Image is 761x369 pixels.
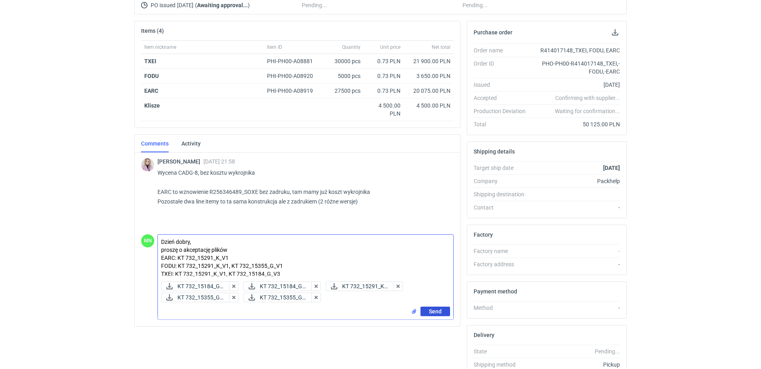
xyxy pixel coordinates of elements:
[474,29,512,36] h2: Purchase order
[532,247,620,255] div: -
[610,28,620,37] button: Download PO
[474,361,532,369] div: Shipping method
[141,234,154,247] div: Małgorzata Nowotna
[432,44,450,50] span: Net total
[248,2,250,8] span: )
[177,293,224,302] span: KT 732_15355_G_...
[532,361,620,369] div: Pickup
[141,234,154,247] figcaption: MN
[474,190,532,198] div: Shipping destination
[157,168,447,206] p: Wycena CADG-8, bez kosztu wykrojnika EARC to wznowienie R256346489_SOXE bez zadruku, tam mamy już...
[474,94,532,102] div: Accepted
[144,102,160,109] strong: Klisze
[367,72,400,80] div: 0.73 PLN
[429,309,442,314] span: Send
[380,44,400,50] span: Unit price
[342,282,388,291] span: KT 732_15291_K_...
[157,158,203,165] span: [PERSON_NAME]
[161,293,231,302] div: KT 732_15355_G_V1.pdf
[324,54,364,69] div: 30000 pcs
[367,87,400,95] div: 0.73 PLN
[474,81,532,89] div: Issued
[532,46,620,54] div: R414017148_TXEI, FODU, EARC
[603,165,620,171] strong: [DATE]
[324,84,364,98] div: 27500 pcs
[260,282,306,291] span: KT 732_15184_G_...
[141,0,299,10] div: PO issued
[474,177,532,185] div: Company
[141,135,169,152] a: Comments
[474,260,532,268] div: Factory address
[474,247,532,255] div: Factory name
[260,293,306,302] span: KT 732_15355_G_...
[203,158,235,165] span: [DATE] 21:58
[532,120,620,128] div: 50 125.00 PLN
[243,293,313,302] div: KT 732_15355_G_V1_3D.JPG
[474,120,532,128] div: Total
[302,0,327,10] span: Pending...
[144,44,176,50] span: Item nickname
[532,304,620,312] div: -
[141,28,164,34] h2: Items (4)
[532,260,620,268] div: -
[420,307,450,316] button: Send
[474,107,532,115] div: Production Deviation
[367,57,400,65] div: 0.73 PLN
[555,95,620,101] em: Confirming with supplier...
[326,281,395,291] div: KT 732_15291_K_V1.pdf
[326,281,395,291] button: KT 732_15291_K_...
[197,2,248,8] strong: Awaiting approval...
[532,81,620,89] div: [DATE]
[474,332,494,338] h2: Delivery
[177,0,193,10] span: [DATE]
[474,304,532,312] div: Method
[474,46,532,54] div: Order name
[177,282,224,291] span: KT 732_15184_G_...
[195,2,197,8] span: (
[474,164,532,172] div: Target ship date
[474,148,515,155] h2: Shipping details
[474,231,493,238] h2: Factory
[407,102,450,110] div: 4 500.00 PLN
[532,60,620,76] div: PHO-PH00-R414017148_TXEI,-FODU,-EARC
[158,235,453,278] textarea: Dzień dobry, proszę o akceptację plików EARC: KT 732_15291_K_V1 FODU: KT 732_15291_K_V1, KT 732_1...
[532,177,620,185] div: Packhelp
[267,72,321,80] div: PHI-PH00-A08920
[141,158,154,172] img: Klaudia Wiśniewska
[324,69,364,84] div: 5000 pcs
[532,203,620,211] div: -
[407,87,450,95] div: 20 075.00 PLN
[161,281,231,291] button: KT 732_15184_G_...
[181,135,201,152] a: Activity
[595,348,620,355] em: Pending...
[267,44,282,50] span: Item ID
[474,347,532,355] div: State
[267,57,321,65] div: PHI-PH00-A08881
[462,0,620,10] div: Pending...
[342,44,361,50] span: Quantity
[144,73,159,79] a: FODU
[144,58,156,64] a: TXEI
[144,88,158,94] a: EARC
[267,87,321,95] div: PHI-PH00-A08919
[367,102,400,118] div: 4 500.00 PLN
[243,293,313,302] button: KT 732_15355_G_...
[161,281,231,291] div: KT 732_15184_G_V3.pdf
[474,288,517,295] h2: Payment method
[474,60,532,76] div: Order ID
[474,203,532,211] div: Contact
[243,281,313,291] div: KT 732_15184_G_V3_3D.JPG
[407,57,450,65] div: 21 900.00 PLN
[555,107,620,115] em: Waiting for confirmation...
[407,72,450,80] div: 3 650.00 PLN
[243,281,313,291] button: KT 732_15184_G_...
[161,293,231,302] button: KT 732_15355_G_...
